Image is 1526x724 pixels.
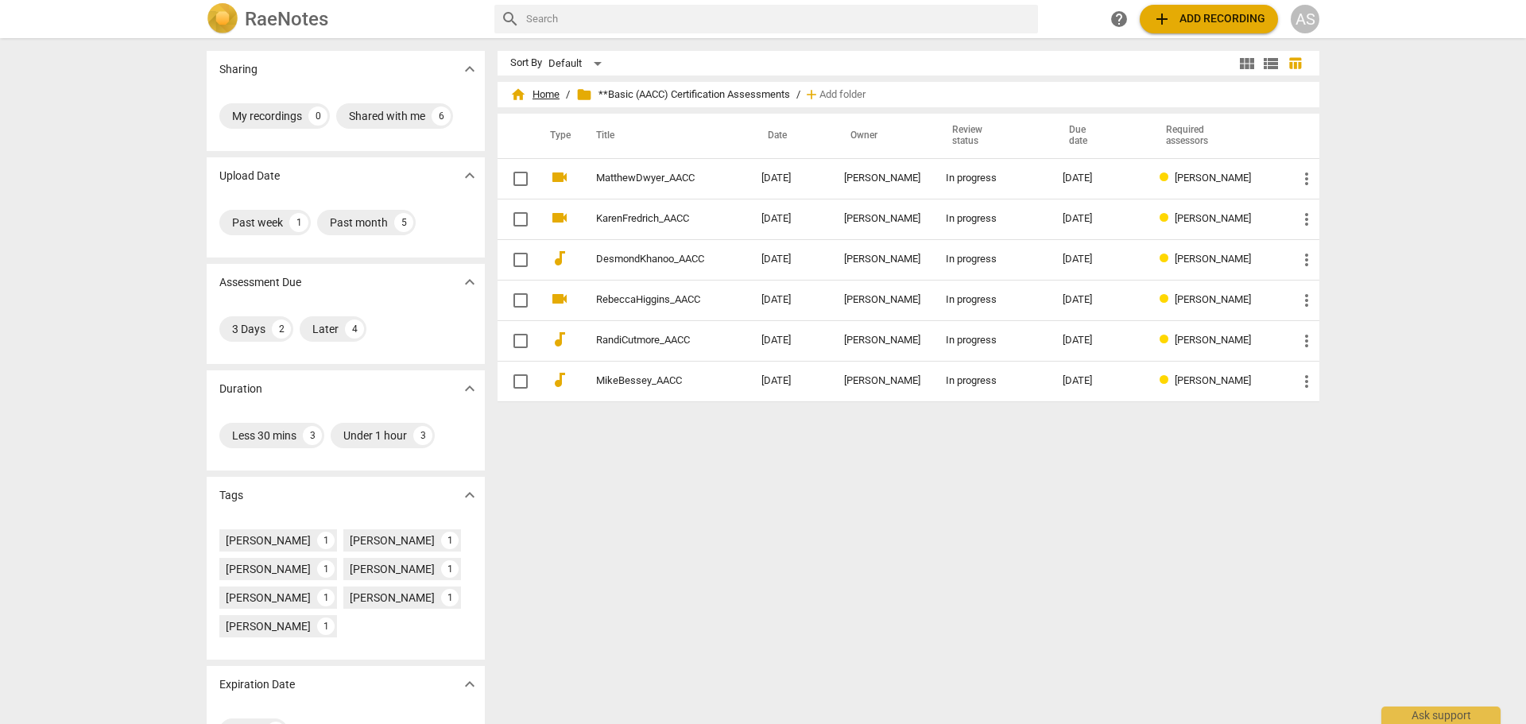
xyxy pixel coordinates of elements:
img: Logo [207,3,238,35]
span: Review status: in progress [1160,293,1175,305]
div: In progress [946,254,1037,265]
span: more_vert [1297,372,1316,391]
button: Table view [1283,52,1307,75]
td: [DATE] [749,158,831,199]
th: Review status [933,114,1050,158]
div: Later [312,321,339,337]
button: Show more [458,483,482,507]
button: Show more [458,377,482,401]
span: Home [510,87,560,103]
span: more_vert [1297,210,1316,229]
span: expand_more [460,166,479,185]
span: table_chart [1288,56,1303,71]
div: [DATE] [1063,213,1134,225]
div: [PERSON_NAME] [226,532,311,548]
div: [PERSON_NAME] [350,590,435,606]
a: DesmondKhanoo_AACC [596,254,704,265]
span: videocam [550,289,569,308]
div: 1 [441,532,459,549]
span: more_vert [1297,291,1316,310]
td: [DATE] [749,361,831,401]
div: [PERSON_NAME] [226,561,311,577]
p: Tags [219,487,243,504]
span: audiotrack [550,249,569,268]
span: audiotrack [550,370,569,389]
span: home [510,87,526,103]
div: [PERSON_NAME] [844,213,920,225]
div: 3 Days [232,321,265,337]
span: expand_more [460,486,479,505]
div: [DATE] [1063,294,1134,306]
div: 1 [317,589,335,606]
span: / [796,89,800,101]
td: [DATE] [749,320,831,361]
div: [DATE] [1063,172,1134,184]
div: 3 [413,426,432,445]
a: RebeccaHiggins_AACC [596,294,704,306]
div: [PERSON_NAME] [844,172,920,184]
td: [DATE] [749,239,831,280]
a: LogoRaeNotes [207,3,482,35]
span: expand_more [460,60,479,79]
button: Show more [458,270,482,294]
span: Review status: in progress [1160,374,1175,386]
span: Add folder [819,89,866,101]
th: Type [537,114,577,158]
span: view_list [1261,54,1280,73]
div: [DATE] [1063,335,1134,347]
div: [PERSON_NAME] [350,532,435,548]
div: My recordings [232,108,302,124]
div: [PERSON_NAME] [844,254,920,265]
span: audiotrack [550,330,569,349]
span: [PERSON_NAME] [1175,253,1251,265]
div: [DATE] [1063,254,1134,265]
span: [PERSON_NAME] [1175,293,1251,305]
div: 1 [317,532,335,549]
div: 1 [441,560,459,578]
span: more_vert [1297,169,1316,188]
span: more_vert [1297,331,1316,350]
div: [PERSON_NAME] [226,618,311,634]
div: Sort By [510,57,542,69]
div: In progress [946,375,1037,387]
div: Ask support [1381,707,1501,724]
a: MatthewDwyer_AACC [596,172,704,184]
th: Date [749,114,831,158]
button: Show more [458,672,482,696]
div: [PERSON_NAME] [350,561,435,577]
div: [PERSON_NAME] [844,294,920,306]
th: Title [577,114,749,158]
div: In progress [946,294,1037,306]
button: Upload [1140,5,1278,33]
span: [PERSON_NAME] [1175,172,1251,184]
div: Default [548,51,607,76]
div: 1 [289,213,308,232]
div: Less 30 mins [232,428,296,443]
span: search [501,10,520,29]
span: [PERSON_NAME] [1175,374,1251,386]
input: Search [526,6,1032,32]
span: add [1152,10,1172,29]
div: Shared with me [349,108,425,124]
div: [PERSON_NAME] [226,590,311,606]
p: Expiration Date [219,676,295,693]
p: Assessment Due [219,274,301,291]
th: Owner [831,114,933,158]
div: 4 [345,319,364,339]
button: List view [1259,52,1283,75]
p: Upload Date [219,168,280,184]
span: expand_more [460,273,479,292]
span: help [1110,10,1129,29]
div: Past month [330,215,388,230]
span: Review status: in progress [1160,253,1175,265]
td: [DATE] [749,199,831,239]
p: Duration [219,381,262,397]
div: 5 [394,213,413,232]
a: Help [1105,5,1133,33]
div: Past week [232,215,283,230]
span: **Basic (AACC) Certification Assessments [576,87,790,103]
div: In progress [946,172,1037,184]
span: Review status: in progress [1160,172,1175,184]
span: Add recording [1152,10,1265,29]
span: [PERSON_NAME] [1175,334,1251,346]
